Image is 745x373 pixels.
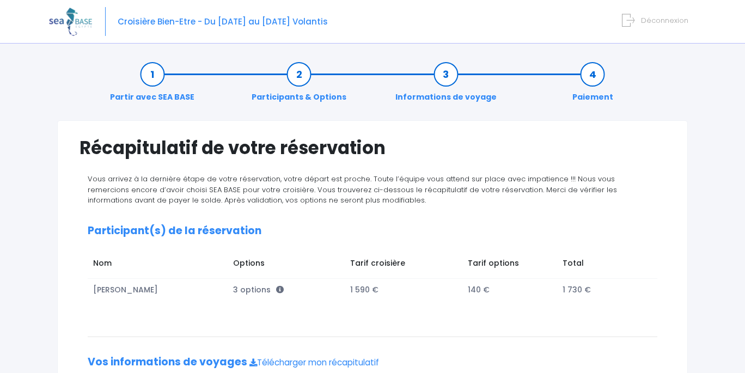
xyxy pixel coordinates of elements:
a: Partir avec SEA BASE [105,69,200,103]
td: 1 730 € [558,279,647,301]
span: 3 options [233,284,284,295]
h1: Récapitulatif de votre réservation [80,137,665,158]
span: Vous arrivez à la dernière étape de votre réservation, votre départ est proche. Toute l’équipe vo... [88,174,617,205]
td: 1 590 € [345,279,462,301]
td: Tarif croisière [345,252,462,278]
td: Nom [88,252,228,278]
h2: Vos informations de voyages [88,356,657,369]
a: Participants & Options [246,69,352,103]
span: Croisière Bien-Etre - Du [DATE] au [DATE] Volantis [118,16,328,27]
td: 140 € [462,279,558,301]
td: [PERSON_NAME] [88,279,228,301]
a: Télécharger mon récapitulatif [249,357,379,368]
td: Tarif options [462,252,558,278]
a: Paiement [567,69,619,103]
a: Informations de voyage [390,69,502,103]
span: Déconnexion [641,15,688,26]
h2: Participant(s) de la réservation [88,225,657,237]
td: Options [228,252,345,278]
td: Total [558,252,647,278]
